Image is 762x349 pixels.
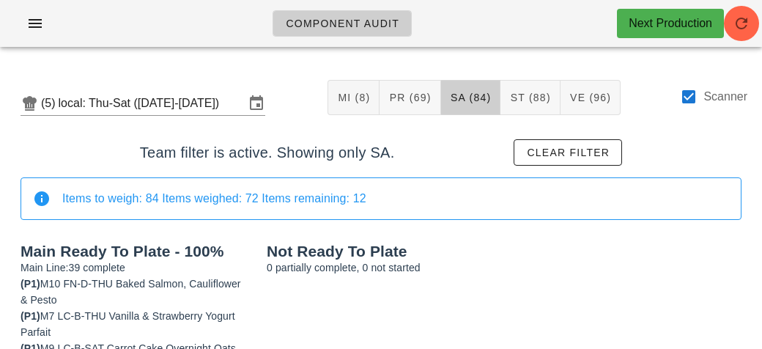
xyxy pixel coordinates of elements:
a: Component Audit [273,10,412,37]
span: 39 complete [69,262,125,273]
div: M7 LC-B-THU Vanilla & Strawberry Yogurt Parfait [21,308,249,340]
button: PR (69) [380,80,440,115]
span: ST (88) [509,92,550,103]
span: (P1) [21,310,40,322]
div: Next Production [629,15,712,32]
span: MI (8) [337,92,370,103]
span: VE (96) [569,92,611,103]
span: PR (69) [388,92,431,103]
div: (5) [41,96,59,111]
div: M10 FN-D-THU Baked Salmon, Cauliflower & Pesto [21,276,249,308]
h2: Not Ready To Plate [267,243,741,260]
button: ST (88) [500,80,560,115]
button: Clear filter [514,139,622,166]
button: VE (96) [561,80,621,115]
span: Clear filter [526,147,610,158]
button: MI (8) [328,80,380,115]
div: Team filter is active. Showing only SA. [9,128,753,177]
div: Items to weigh: 84 Items weighed: 72 Items remaining: 12 [62,191,729,207]
h2: Main Ready To Plate - 100% [21,243,249,260]
span: (P1) [21,278,40,290]
label: Scanner [703,89,747,104]
span: SA (84) [450,92,492,103]
span: Component Audit [285,18,399,29]
button: SA (84) [441,80,501,115]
